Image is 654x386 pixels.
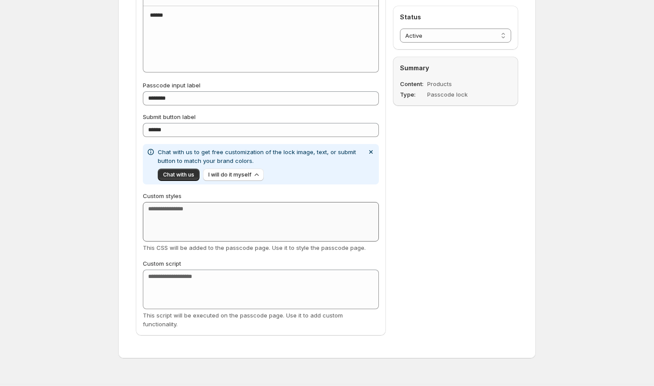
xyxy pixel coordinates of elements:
[400,64,511,72] h2: Summary
[400,13,511,22] h2: Status
[143,244,366,251] span: This CSS will be added to the passcode page. Use it to style the passcode page.
[400,79,425,88] dt: Content:
[143,192,182,199] span: Custom styles
[208,171,251,178] span: I will do it myself
[143,260,181,267] span: Custom script
[158,148,356,164] span: Chat with us to get free customization of the lock image, text, or submit button to match your br...
[143,82,200,89] span: Passcode input label
[365,146,377,158] button: Dismiss notification
[400,90,425,99] dt: Type:
[203,169,264,181] button: I will do it myself
[427,90,488,99] dd: Passcode lock
[158,169,200,181] button: Chat with us
[143,312,343,328] span: This script will be executed on the passcode page. Use it to add custom functionality.
[163,171,194,178] span: Chat with us
[427,79,488,88] dd: Products
[143,113,196,120] span: Submit button label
